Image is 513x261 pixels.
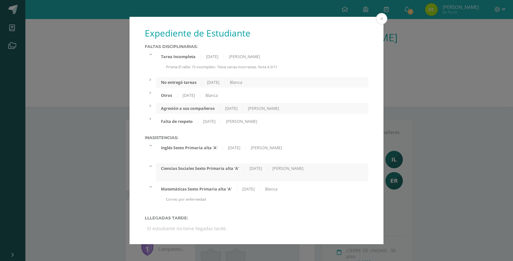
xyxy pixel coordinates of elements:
div: [DATE] [177,93,200,98]
div: Inglés Sexto Primaria alta 'A' [156,145,223,151]
div: [DATE] [244,166,267,171]
div: [DATE] [202,80,225,85]
div: [DATE] [198,119,221,124]
div: Blanca [200,93,223,98]
button: Close (Esc) [376,13,387,24]
div: [DATE] [201,54,224,59]
div: [PERSON_NAME] [246,145,287,151]
div: [PERSON_NAME] [267,166,309,171]
div: [DATE] [223,145,246,151]
div: Otros [156,93,177,98]
div: Falta de respeto [156,119,198,124]
div: El estudiante no tiene llegadas tarde. [145,223,368,234]
label: Inasistencias: [145,135,368,140]
div: [DATE] [237,186,260,192]
div: [DATE] [220,106,243,111]
div: Ciencias Sociales Sexto Primaria alta 'A' [156,166,244,171]
div: Matemáticas Sexto Primaria alta 'A' [156,186,237,192]
label: Lllegadas tarde: [145,216,368,220]
div: [PERSON_NAME] [224,54,265,59]
div: No entregó tareas [156,80,202,85]
div: Correo por enfermedad [156,197,368,207]
div: Blanca [225,80,247,85]
div: Prisma El taller 15 incompleto. Tiene varias incorrectas. Nota 4.5/11 [156,64,368,75]
div: [PERSON_NAME] [243,106,284,111]
div: Agresión a sus compañeros [156,106,220,111]
label: Faltas Disciplinarias: [145,44,368,49]
div: Tarea Incompleta [156,54,201,59]
h1: Expediente de Estudiante [145,27,368,39]
div: Blanca [260,186,283,192]
div: [PERSON_NAME] [221,119,262,124]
